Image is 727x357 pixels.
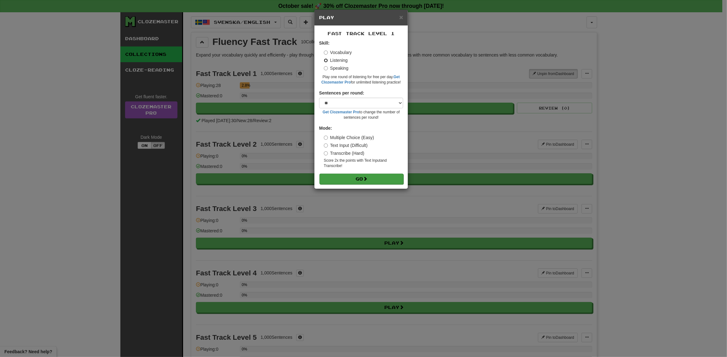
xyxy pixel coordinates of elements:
button: Close [399,14,403,20]
small: to change the number of sentences per round! [319,110,403,120]
small: Score 2x the points with Text Input and Transcribe ! [324,158,403,169]
input: Speaking [324,66,328,70]
button: Go [319,174,403,184]
label: Speaking [324,65,348,71]
h5: Play [319,14,403,21]
input: Vocabulary [324,51,328,55]
span: Fast Track Level 1 [328,31,395,36]
strong: Mode: [319,126,332,131]
input: Text Input (Difficult) [324,143,328,148]
label: Transcribe (Hard) [324,150,364,156]
input: Listening [324,58,328,62]
input: Transcribe (Hard) [324,151,328,155]
label: Multiple Choice (Easy) [324,134,374,141]
small: Play one round of listening for free per day. for unlimited listening practice! [319,74,403,85]
label: Vocabulary [324,49,352,56]
label: Sentences per round: [319,90,364,96]
strong: Skill: [319,41,329,46]
a: Get Clozemaster Pro [323,110,359,114]
input: Multiple Choice (Easy) [324,136,328,140]
span: × [399,14,403,21]
label: Listening [324,57,348,63]
label: Text Input (Difficult) [324,142,368,149]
